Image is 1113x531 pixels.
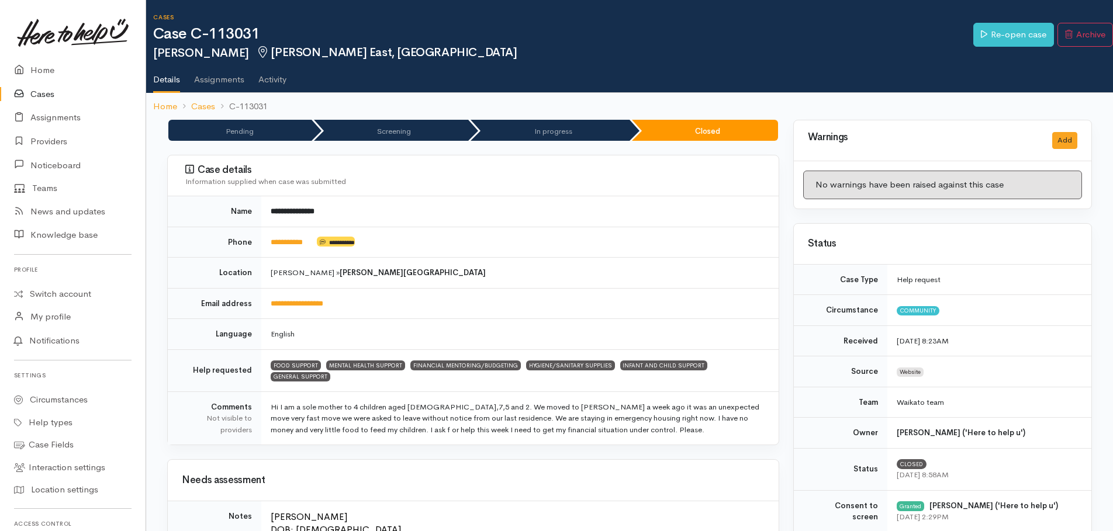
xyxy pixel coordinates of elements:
span: Waikato team [897,397,944,407]
h6: Settings [14,367,132,383]
td: Name [168,196,261,227]
a: Activity [258,59,286,92]
td: Phone [168,227,261,258]
time: [DATE] 8:23AM [897,336,949,346]
button: Add [1052,132,1077,149]
div: [DATE] 2:29PM [897,511,1077,523]
span: Closed [897,459,927,468]
span: [PERSON_NAME] East, [GEOGRAPHIC_DATA] [256,45,517,60]
h1: Case C-113031 [153,26,973,43]
td: English [261,319,779,350]
td: Circumstance [794,295,887,326]
h6: Cases [153,14,973,20]
span: [PERSON_NAME] [271,511,347,523]
li: Screening [314,120,469,141]
nav: breadcrumb [146,93,1113,120]
button: Archive [1057,23,1113,47]
td: Case Type [794,265,887,295]
h3: Case details [185,164,765,176]
a: Cases [191,100,215,113]
span: FINANCIAL MENTORING/BUDGETING [410,360,521,370]
span: FOOD SUPPORT [271,360,321,370]
a: Re-open case [973,23,1054,47]
span: [PERSON_NAME] » [271,268,486,277]
td: Source [794,356,887,387]
b: [PERSON_NAME][GEOGRAPHIC_DATA] [340,268,486,277]
h3: Needs assessment [182,475,765,486]
span: MENTAL HEALTH SUPPORT [326,360,405,370]
a: Home [153,100,177,113]
td: Help request [887,265,1091,295]
li: Closed [632,120,778,141]
div: Granted [897,501,924,511]
li: Pending [168,120,312,141]
span: HYGIENE/SANITARY SUPPLIES [526,360,615,370]
h2: [PERSON_NAME] [153,46,973,60]
span: INFANT AND CHILD SUPPORT [620,360,708,370]
span: GENERAL SUPPORT [271,372,330,381]
h3: Status [808,238,1077,249]
h6: Profile [14,262,132,277]
td: Hi I am a sole mother to 4 children aged [DEMOGRAPHIC_DATA],7,5 and 2. We moved to [PERSON_NAME] ... [261,391,779,445]
span: Community [897,306,939,315]
td: Status [794,448,887,490]
h3: Warnings [808,132,1038,143]
b: [PERSON_NAME] ('Here to help u') [897,428,1025,438]
td: Language [168,319,261,350]
b: [PERSON_NAME] ('Here to help u') [929,501,1058,511]
td: Team [794,387,887,418]
div: Information supplied when case was submitted [185,176,765,188]
td: Comments [168,391,261,445]
div: No warnings have been raised against this case [803,171,1082,199]
div: Not visible to providers [182,412,252,435]
td: Email address [168,288,261,319]
td: Owner [794,418,887,449]
div: [DATE] 8:58AM [897,469,1077,481]
li: C-113031 [215,100,268,113]
td: Location [168,258,261,289]
span: Website [897,367,924,377]
td: Received [794,325,887,356]
td: Help requested [168,349,261,391]
a: Details [153,59,180,93]
li: In progress [471,120,630,141]
a: Assignments [194,59,244,92]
